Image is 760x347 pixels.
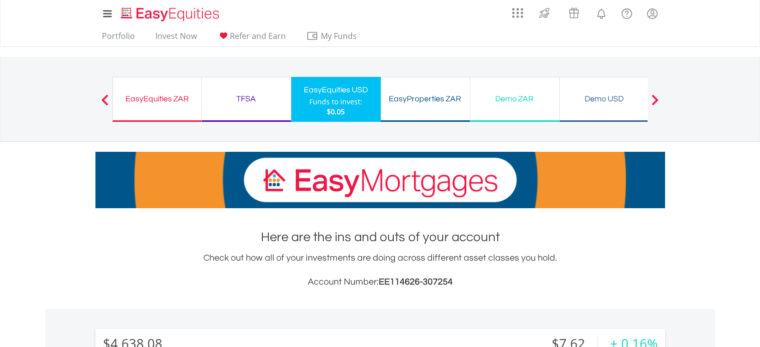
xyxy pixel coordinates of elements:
[566,5,582,21] img: vouchers-v2.svg
[309,97,362,107] div: Funds to invest:
[95,152,665,208] img: EasyMortage Promotion Banner
[297,83,375,97] div: EasyEquities USD
[119,6,223,22] img: EasyEquities_Logo.png
[476,92,553,106] div: Demo ZAR
[208,92,285,106] div: TFSA
[645,99,665,109] button: Next
[98,31,139,46] a: Portfolio
[566,92,643,106] div: Demo USD
[95,99,115,109] button: Previous
[512,7,523,18] img: grid-menu-icon.svg
[117,2,223,22] a: Home page
[589,2,614,22] a: Notifications
[306,29,372,42] span: My Funds
[151,31,201,46] a: Invest Now
[559,2,589,21] a: Vouchers
[640,2,665,24] a: My Profile
[614,2,640,22] a: FAQ's and Support
[95,275,665,289] h3: Account Number:
[506,2,530,18] a: AppsGrid
[95,228,665,246] h1: Here are the ins and outs of your account
[213,31,290,46] a: Refer and Earn
[327,107,345,116] span: $0.05
[536,5,553,21] img: thrive-v2.svg
[119,92,195,106] div: EasyEquities ZAR
[230,30,286,41] span: Refer and Earn
[379,277,453,287] span: EE114626-307254
[95,251,665,289] div: Check out how all of your investments are doing across different asset classes you hold.
[387,92,464,106] div: EasyProperties ZAR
